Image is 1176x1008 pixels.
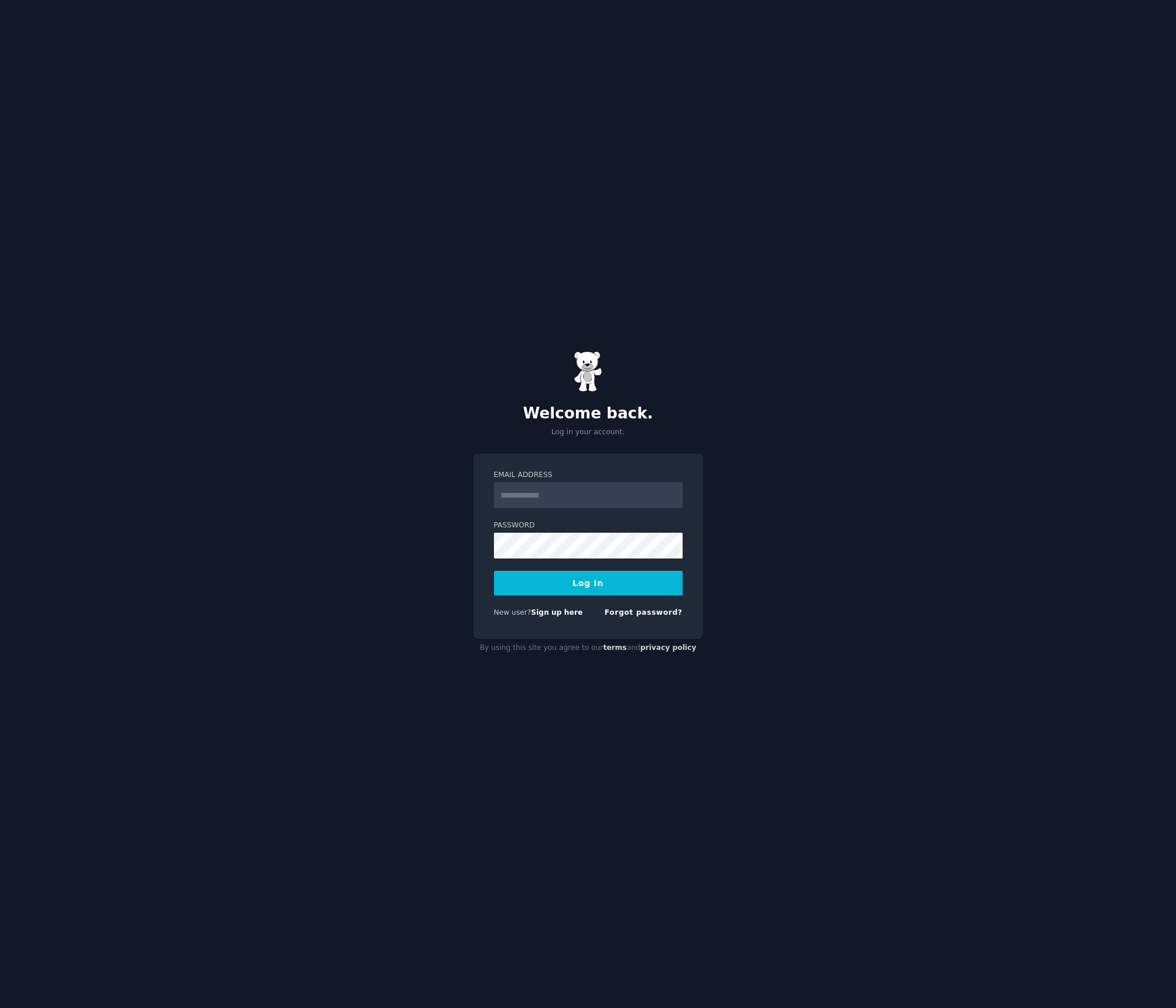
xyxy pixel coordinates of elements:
a: privacy policy [640,643,697,652]
button: Log In [494,571,683,595]
p: Log in your account. [473,427,703,438]
a: Forgot password? [605,608,683,617]
div: By using this site you agree to our and [473,639,703,658]
h2: Welcome back. [473,404,703,423]
a: Sign up here [531,608,582,617]
label: Email Address [494,470,683,481]
a: terms [603,643,626,652]
label: Password [494,520,683,531]
span: New user? [494,608,531,617]
img: Gummy Bear [574,351,603,392]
